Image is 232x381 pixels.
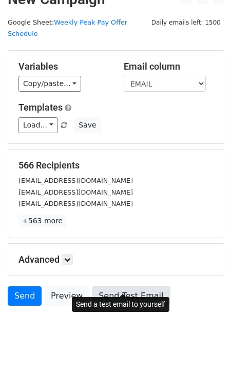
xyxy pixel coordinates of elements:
a: Daily emails left: 1500 [148,18,224,26]
iframe: Chat Widget [181,332,232,381]
small: Google Sheet: [8,18,127,38]
h5: Email column [124,61,214,72]
div: Send a test email to yourself [72,297,169,312]
small: [EMAIL_ADDRESS][DOMAIN_NAME] [18,188,133,196]
a: Templates [18,102,63,113]
h5: 566 Recipients [18,160,214,171]
a: Copy/paste... [18,76,81,92]
a: Preview [44,286,89,306]
a: Load... [18,117,58,133]
span: Daily emails left: 1500 [148,17,224,28]
a: Send [8,286,42,306]
small: [EMAIL_ADDRESS][DOMAIN_NAME] [18,177,133,184]
h5: Variables [18,61,108,72]
small: [EMAIL_ADDRESS][DOMAIN_NAME] [18,200,133,207]
a: +563 more [18,215,66,227]
button: Save [74,117,101,133]
a: Weekly Peak Pay Offer Schedule [8,18,127,38]
h5: Advanced [18,254,214,265]
a: Send Test Email [92,286,170,306]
